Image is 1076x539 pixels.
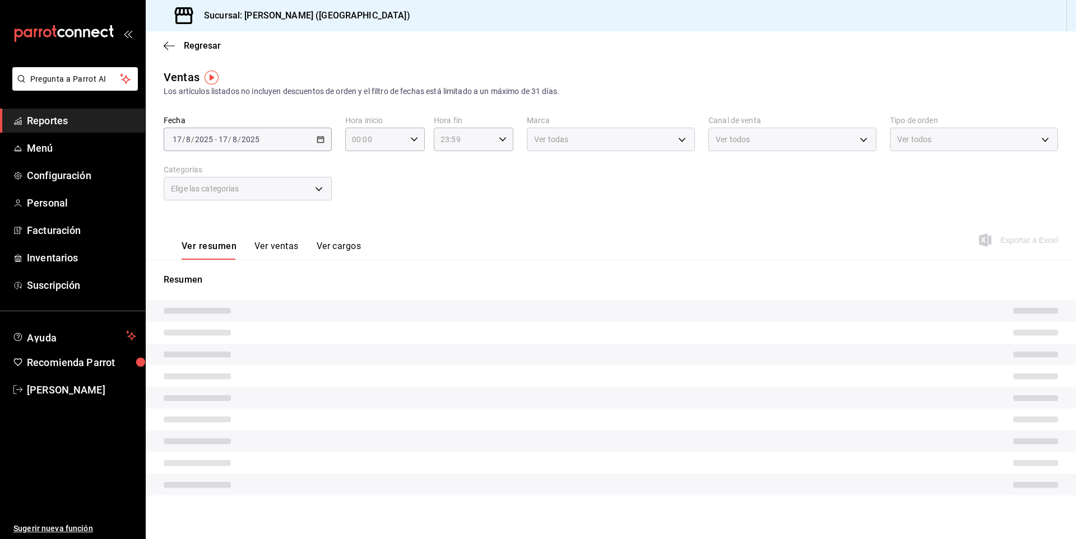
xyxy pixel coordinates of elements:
span: Ayuda [27,329,122,343]
button: Pregunta a Parrot AI [12,67,138,91]
span: Suscripción [27,278,136,293]
label: Tipo de orden [890,116,1058,124]
span: Pregunta a Parrot AI [30,73,120,85]
label: Hora inicio [345,116,425,124]
h3: Sucursal: [PERSON_NAME] ([GEOGRAPHIC_DATA]) [195,9,410,22]
span: / [228,135,231,144]
span: Regresar [184,40,221,51]
span: Reportes [27,113,136,128]
span: Ver todos [897,134,931,145]
input: ---- [241,135,260,144]
span: Personal [27,195,136,210]
span: [PERSON_NAME] [27,382,136,397]
span: / [191,135,194,144]
span: Recomienda Parrot [27,355,136,370]
input: ---- [194,135,214,144]
label: Canal de venta [708,116,876,124]
input: -- [185,135,191,144]
label: Categorías [164,166,332,174]
button: Ver resumen [182,241,236,260]
span: Inventarios [27,250,136,265]
span: / [238,135,241,144]
img: Tooltip marker [205,71,219,85]
label: Marca [527,116,695,124]
button: Ver ventas [254,241,299,260]
label: Fecha [164,116,332,124]
div: Ventas [164,69,200,86]
label: Hora fin [434,116,513,124]
input: -- [218,135,228,144]
p: Resumen [164,273,1058,287]
input: -- [232,135,238,144]
span: Facturación [27,223,136,238]
button: Ver cargos [317,241,361,260]
span: - [215,135,217,144]
div: navigation tabs [182,241,361,260]
a: Pregunta a Parrot AI [8,81,138,93]
span: Ver todos [716,134,750,145]
div: Los artículos listados no incluyen descuentos de orden y el filtro de fechas está limitado a un m... [164,86,1058,97]
span: Ver todas [534,134,568,145]
button: Regresar [164,40,221,51]
span: Sugerir nueva función [13,523,136,535]
span: Elige las categorías [171,183,239,194]
button: open_drawer_menu [123,29,132,38]
input: -- [172,135,182,144]
span: Configuración [27,168,136,183]
span: / [182,135,185,144]
span: Menú [27,140,136,156]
